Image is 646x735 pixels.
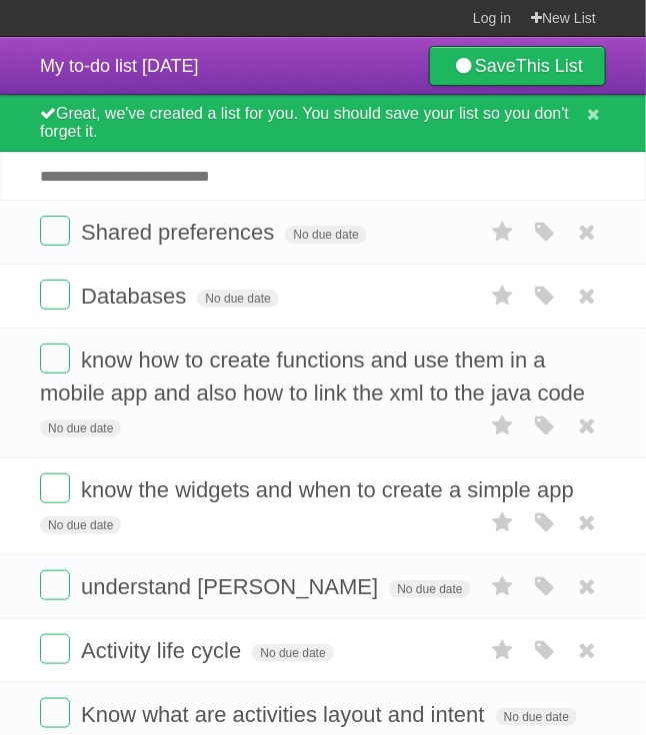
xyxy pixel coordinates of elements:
label: Done [40,570,70,600]
span: know the widgets and when to create a simple app [81,477,579,502]
b: This List [516,56,583,76]
span: No due date [496,708,577,726]
label: Done [40,344,70,373]
label: Star task [484,634,522,667]
label: Star task [484,570,522,603]
label: Done [40,473,70,503]
label: Star task [484,409,522,442]
span: No due date [197,290,278,308]
label: Star task [484,216,522,249]
span: No due date [40,516,121,534]
a: SaveThis List [429,46,606,86]
span: Know what are activities layout and intent [81,702,490,727]
span: My to-do list [DATE] [40,56,199,76]
span: No due date [252,644,333,662]
label: Done [40,698,70,728]
span: No due date [389,580,470,598]
span: No due date [285,226,366,244]
label: Star task [484,280,522,313]
span: Activity life cycle [81,638,246,663]
span: understand [PERSON_NAME] [81,574,383,599]
label: Star task [484,506,522,539]
span: Databases [81,284,191,309]
span: Shared preferences [81,220,279,245]
label: Done [40,634,70,664]
label: Done [40,216,70,246]
span: know how to create functions and use them in a mobile app and also how to link the xml to the jav... [40,348,590,405]
label: Done [40,280,70,310]
span: No due date [40,419,121,437]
